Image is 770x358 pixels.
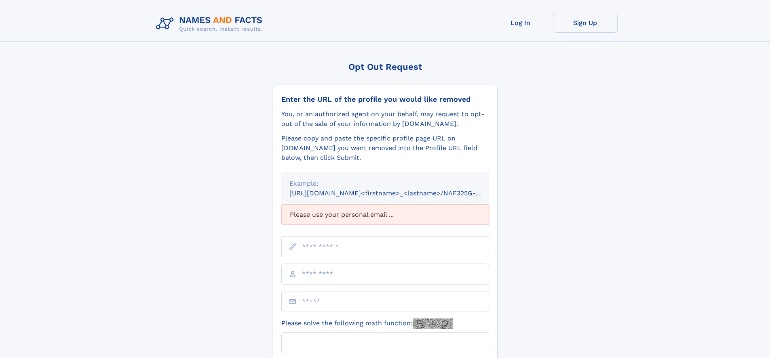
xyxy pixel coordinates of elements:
label: Please solve the following math function: [281,318,453,329]
div: Enter the URL of the profile you would like removed [281,95,489,104]
a: Log In [488,13,553,33]
a: Sign Up [553,13,618,33]
small: [URL][DOMAIN_NAME]<firstname>_<lastname>/NAF325G-xxxxxxxx [289,189,504,197]
img: Logo Names and Facts [153,13,269,35]
div: Please use your personal email ... [281,205,489,225]
div: Please copy and paste the specific profile page URL on [DOMAIN_NAME] you want removed into the Pr... [281,134,489,163]
div: Example: [289,179,481,188]
div: Opt Out Request [273,62,498,72]
div: You, or an authorized agent on your behalf, may request to opt-out of the sale of your informatio... [281,109,489,129]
